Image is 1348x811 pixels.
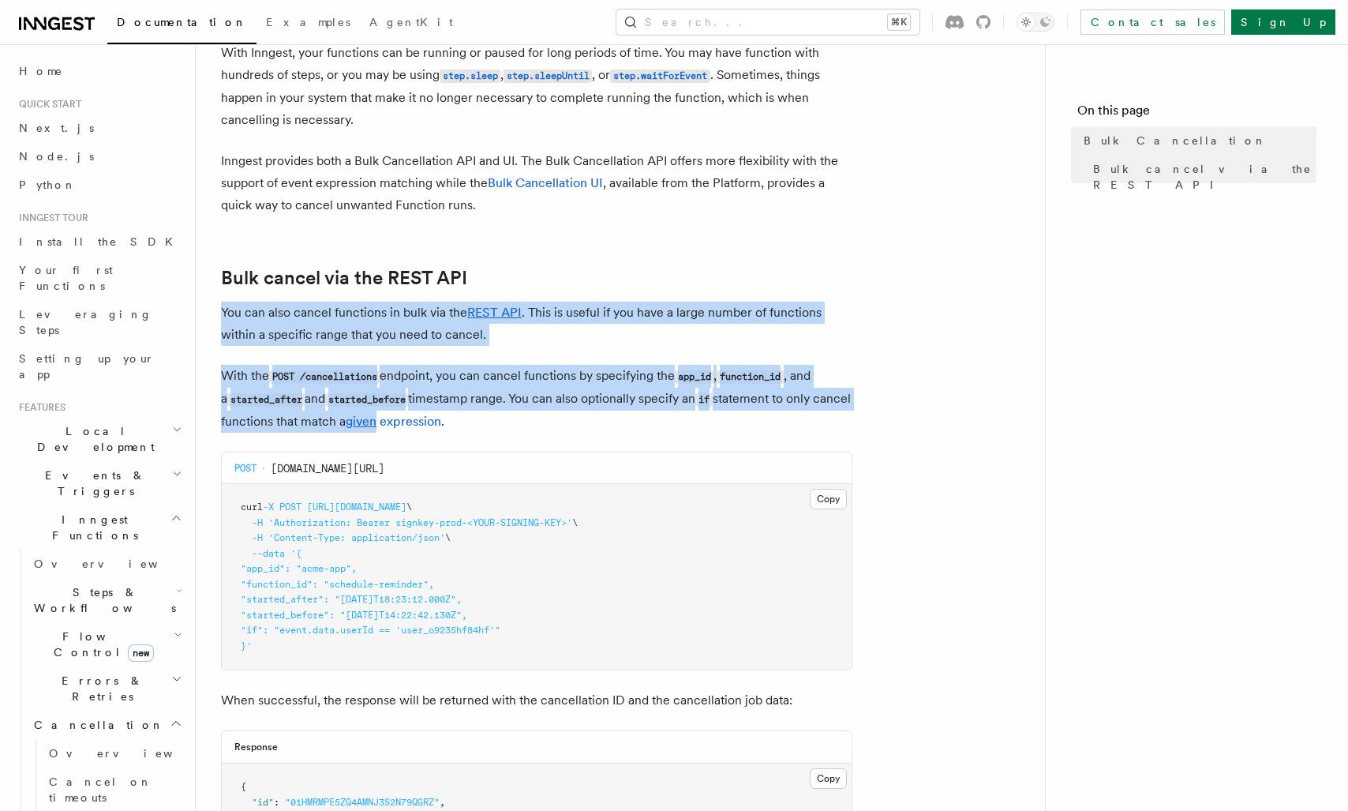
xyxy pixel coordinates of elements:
[221,365,852,433] p: With the endpoint, you can cancel functions by specifying the , , and a and timestamp range. You ...
[19,264,113,292] span: Your first Functions
[266,16,350,28] span: Examples
[274,797,279,808] span: :
[28,578,185,622] button: Steps & Workflows
[285,797,440,808] span: "01HMRMPE5ZQ4AMNJ3S2N79QGRZ"
[307,501,406,513] span: [URL][DOMAIN_NAME]
[675,370,713,384] code: app_id
[810,489,847,509] button: Copy
[117,16,247,28] span: Documentation
[610,69,710,83] code: step.waitForEvent
[489,625,500,636] span: '"
[241,594,462,605] span: "started_after": "[DATE]T18:23:12.000Z",
[34,558,197,570] span: Overview
[467,305,522,320] a: REST API
[269,370,380,384] code: POST /cancellations
[28,711,185,739] button: Cancellation
[49,747,212,760] span: Overview
[810,768,847,789] button: Copy
[19,308,152,336] span: Leveraging Steps
[406,501,412,513] span: \
[241,781,246,792] span: {
[440,69,500,83] code: step.sleep
[13,57,185,85] a: Home
[717,370,783,384] code: function_id
[28,584,176,616] span: Steps & Workflows
[241,640,252,651] span: }'
[13,227,185,256] a: Install the SDK
[888,14,910,30] kbd: ⌘K
[279,501,301,513] span: POST
[252,548,285,559] span: --data
[1077,101,1316,126] h4: On this page
[28,622,185,666] button: Flow Controlnew
[28,717,164,733] span: Cancellation
[1017,13,1054,32] button: Toggle dark mode
[13,98,81,111] span: Quick start
[504,67,592,82] a: step.sleepUntil
[241,610,467,621] span: "started_before": "[DATE]T14:22:42.130Z",
[440,67,500,82] a: step.sleep
[252,532,263,543] span: -H
[13,171,185,199] a: Python
[268,517,572,528] span: 'Authorization: Bearer signkey-prod-<YOUR-SIGNING-KEY>'
[440,797,445,808] span: ,
[227,393,305,407] code: started_after
[221,42,852,131] p: With Inngest, your functions can be running or paused for long periods of time. You may have func...
[1080,9,1225,35] a: Contact sales
[271,460,384,476] span: [DOMAIN_NAME][URL]
[263,501,274,513] span: -X
[1087,155,1316,199] a: Bulk cancel via the REST API
[28,673,171,704] span: Errors & Retries
[28,550,185,578] a: Overview
[13,401,66,414] span: Features
[43,739,185,768] a: Overview
[241,501,263,513] span: curl
[241,625,401,636] span: "if": "event.data.userId == '
[369,16,453,28] span: AgentKit
[221,267,467,289] a: Bulk cancel via the REST API
[401,625,489,636] span: user_o9235hf84hf
[256,5,360,43] a: Examples
[13,512,170,543] span: Inngest Functions
[13,300,185,344] a: Leveraging Steps
[268,532,445,543] span: 'Content-Type: application/json'
[346,414,441,429] a: given expression
[252,517,263,528] span: -H
[234,741,278,753] h3: Response
[13,344,185,389] a: Setting up your app
[1084,133,1267,148] span: Bulk Cancellation
[488,175,603,190] a: Bulk Cancellation UI
[241,579,434,590] span: "function_id": "schedule-reminder",
[13,423,172,455] span: Local Development
[13,142,185,171] a: Node.js
[616,9,919,35] button: Search...⌘K
[504,69,592,83] code: step.sleepUntil
[19,235,182,248] span: Install the SDK
[1093,161,1316,193] span: Bulk cancel via the REST API
[221,302,852,346] p: You can also cancel functions in bulk via the . This is useful if you have a large number of func...
[252,797,274,808] span: "id"
[13,114,185,142] a: Next.js
[325,393,408,407] code: started_before
[241,563,357,574] span: "app_id": "acme-app",
[19,150,94,163] span: Node.js
[221,689,852,712] p: When successful, the response will be returned with the cancellation ID and the cancellation job ...
[13,417,185,461] button: Local Development
[19,63,63,79] span: Home
[610,67,710,82] a: step.waitForEvent
[13,505,185,550] button: Inngest Functions
[445,532,451,543] span: \
[13,256,185,300] a: Your first Functions
[1077,126,1316,155] a: Bulk Cancellation
[221,150,852,216] p: Inngest provides both a Bulk Cancellation API and UI. The Bulk Cancellation API offers more flexi...
[128,644,154,662] span: new
[234,462,256,475] span: POST
[695,393,712,407] code: if
[19,178,77,191] span: Python
[290,548,301,559] span: '{
[19,122,94,134] span: Next.js
[572,517,578,528] span: \
[13,212,88,224] span: Inngest tour
[1231,9,1335,35] a: Sign Up
[360,5,462,43] a: AgentKit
